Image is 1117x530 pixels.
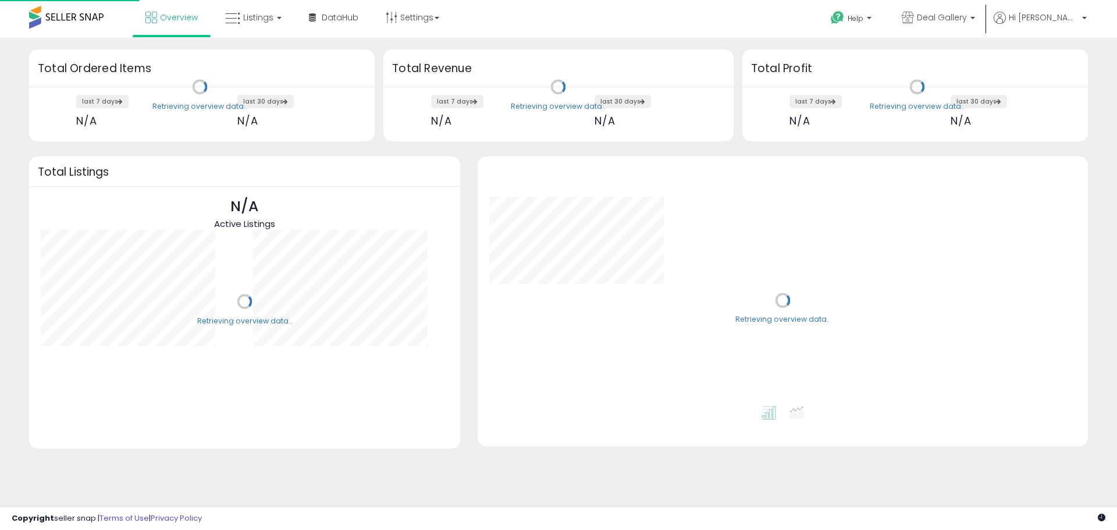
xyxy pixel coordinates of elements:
div: Retrieving overview data.. [511,101,606,112]
span: Overview [160,12,198,23]
div: Retrieving overview data.. [152,101,247,112]
span: Help [848,13,863,23]
strong: Copyright [12,513,54,524]
a: Help [821,2,883,38]
a: Hi [PERSON_NAME] [994,12,1087,38]
div: Retrieving overview data.. [735,315,830,325]
i: Get Help [830,10,845,25]
div: Retrieving overview data.. [870,101,965,112]
div: seller snap | | [12,513,202,524]
a: Terms of Use [99,513,149,524]
a: Privacy Policy [151,513,202,524]
div: Retrieving overview data.. [197,316,292,326]
span: Hi [PERSON_NAME] [1009,12,1079,23]
span: DataHub [322,12,358,23]
span: Listings [243,12,273,23]
span: Deal Gallery [917,12,967,23]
